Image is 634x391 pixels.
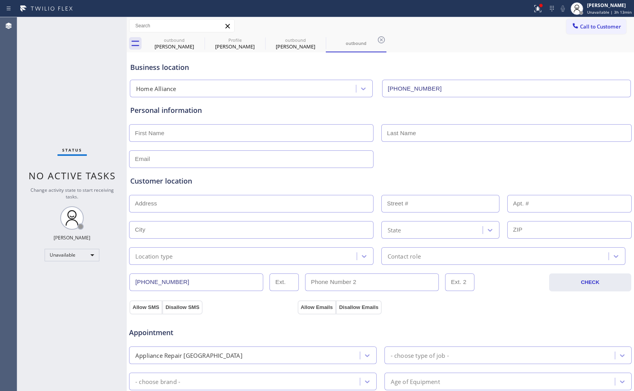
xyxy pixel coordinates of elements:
div: Location type [135,252,173,261]
div: outbound [145,37,204,43]
input: First Name [129,124,374,142]
div: Personal information [130,105,630,116]
div: Contact role [388,252,421,261]
div: Home Alliance [136,84,176,93]
div: Unavailable [45,249,99,261]
button: Mute [557,3,568,14]
button: Allow Emails [298,300,336,314]
input: Email [129,150,374,168]
input: Ext. [269,273,299,291]
span: Change activity state to start receiving tasks. [31,187,114,200]
input: Phone Number 2 [305,273,439,291]
input: Search [129,20,234,32]
button: Disallow SMS [162,300,203,314]
input: City [129,221,374,239]
input: Ext. 2 [445,273,474,291]
input: Street # [381,195,499,212]
div: outbound [327,40,386,46]
span: Appointment [129,327,296,338]
div: Daniela Pomefil [145,35,204,52]
span: Call to Customer [580,23,621,30]
div: Xin Xin [205,35,264,52]
div: [PERSON_NAME] [205,43,264,50]
div: Profile [205,37,264,43]
input: Phone Number [129,273,263,291]
input: Phone Number [382,80,631,97]
div: - choose type of job - [391,351,449,360]
button: Disallow Emails [336,300,382,314]
div: Business location [130,62,630,73]
div: [PERSON_NAME] [54,234,90,241]
div: outbound [266,37,325,43]
div: [PERSON_NAME] [587,2,632,9]
span: Unavailable | 3h 13min [587,9,632,15]
div: State [388,225,401,234]
div: - choose brand - [135,377,180,386]
input: Last Name [381,124,632,142]
input: Address [129,195,374,212]
div: [PERSON_NAME] [145,43,204,50]
button: CHECK [549,273,632,291]
div: Xin Xin [266,35,325,52]
button: Call to Customer [566,19,626,34]
div: Appliance Repair [GEOGRAPHIC_DATA] [135,351,242,360]
span: No active tasks [29,169,116,182]
span: Status [62,147,82,153]
div: Customer location [130,176,630,186]
div: [PERSON_NAME] [266,43,325,50]
div: Age of Equipment [391,377,440,386]
button: Allow SMS [129,300,162,314]
input: Apt. # [507,195,632,212]
input: ZIP [507,221,632,239]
